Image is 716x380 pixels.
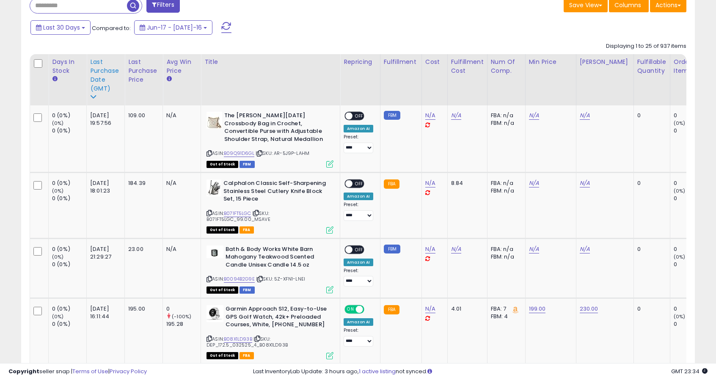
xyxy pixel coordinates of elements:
[166,305,201,313] div: 0
[637,245,664,253] div: 0
[52,261,86,268] div: 0 (0%)
[674,112,708,119] div: 0
[529,58,573,66] div: Min Price
[580,245,590,253] a: N/A
[240,161,255,168] span: FBM
[52,253,64,260] small: (0%)
[491,313,519,320] div: FBM: 4
[580,179,590,187] a: N/A
[128,58,159,84] div: Last Purchase Price
[128,305,156,313] div: 195.00
[580,58,630,66] div: [PERSON_NAME]
[207,179,221,196] img: 41Dzmm9HoSL._SL40_.jpg
[491,187,519,195] div: FBM: n/a
[52,75,57,83] small: Days In Stock.
[166,58,197,75] div: Avg Win Price
[671,367,708,375] span: 2025-08-16 23:34 GMT
[344,134,374,153] div: Preset:
[674,179,708,187] div: 0
[352,180,366,187] span: OFF
[52,58,83,75] div: Days In Stock
[207,245,333,292] div: ASIN:
[674,261,708,268] div: 0
[580,305,598,313] a: 230.00
[344,193,373,200] div: Amazon AI
[363,306,377,313] span: OFF
[425,111,435,120] a: N/A
[352,246,366,253] span: OFF
[110,367,147,375] a: Privacy Policy
[344,125,373,132] div: Amazon AI
[614,1,641,9] span: Columns
[224,112,327,145] b: The [PERSON_NAME][DATE] Crossbody Bag in Crochet, Convertible Purse with Adjustable Shoulder Stra...
[451,245,461,253] a: N/A
[226,245,328,271] b: Bath & Body Works White Barn Mahogany Teakwood Scented Candle Unisex Candle 14.5 oz
[344,318,373,326] div: Amazon AI
[166,320,201,328] div: 195.28
[240,226,254,234] span: FBA
[637,58,666,75] div: Fulfillable Quantity
[344,259,373,266] div: Amazon AI
[52,127,86,135] div: 0 (0%)
[674,245,708,253] div: 0
[240,352,254,359] span: FBA
[491,253,519,261] div: FBM: n/a
[207,245,223,258] img: 21qSEacpf5L._SL40_.jpg
[226,305,328,331] b: Garmin Approach S12, Easy-to-Use GPS Golf Watch, 42k+ Preloaded Courses, White, [PHONE_NUMBER]
[344,328,374,347] div: Preset:
[8,368,147,376] div: seller snap | |
[345,306,356,313] span: ON
[344,202,374,221] div: Preset:
[166,245,194,253] div: N/A
[128,179,156,187] div: 184.39
[90,305,118,320] div: [DATE] 16:11:44
[384,245,400,253] small: FBM
[134,20,212,35] button: Jun-17 - [DATE]-16
[90,179,118,195] div: [DATE] 18:01:23
[425,245,435,253] a: N/A
[384,58,418,66] div: Fulfillment
[253,368,708,376] div: Last InventoryLab Update: 3 hours ago, not synced.
[207,179,333,233] div: ASIN:
[52,112,86,119] div: 0 (0%)
[674,127,708,135] div: 0
[207,112,333,167] div: ASIN:
[384,179,399,189] small: FBA
[359,367,396,375] a: 1 active listing
[207,286,238,294] span: All listings that are currently out of stock and unavailable for purchase on Amazon
[384,111,400,120] small: FBM
[172,313,191,320] small: (-100%)
[451,111,461,120] a: N/A
[52,305,86,313] div: 0 (0%)
[529,179,539,187] a: N/A
[52,313,64,320] small: (0%)
[674,120,686,127] small: (0%)
[491,179,519,187] div: FBA: n/a
[637,305,664,313] div: 0
[207,305,333,358] div: ASIN:
[207,112,222,129] img: 41Y3Tme1IeL._SL40_.jpg
[223,179,326,205] b: Calphalon Classic Self-Sharpening Stainless Steel Cutlery Knife Block Set, 15 Piece
[425,58,444,66] div: Cost
[637,179,664,187] div: 0
[128,245,156,253] div: 23.00
[43,23,80,32] span: Last 30 Days
[674,320,708,328] div: 0
[384,305,399,314] small: FBA
[451,58,484,75] div: Fulfillment Cost
[425,179,435,187] a: N/A
[451,179,481,187] div: 8.84
[529,245,539,253] a: N/A
[491,305,519,313] div: FBA: 7
[52,187,64,194] small: (0%)
[256,275,305,282] span: | SKU: 5Z-XFN1-LNEI
[90,245,118,261] div: [DATE] 21:29:27
[606,42,686,50] div: Displaying 1 to 25 of 937 items
[674,253,686,260] small: (0%)
[8,367,39,375] strong: Copyright
[224,210,251,217] a: B071FT5LGC
[674,305,708,313] div: 0
[90,58,121,93] div: Last Purchase Date (GMT)
[451,305,481,313] div: 4.01
[352,113,366,120] span: OFF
